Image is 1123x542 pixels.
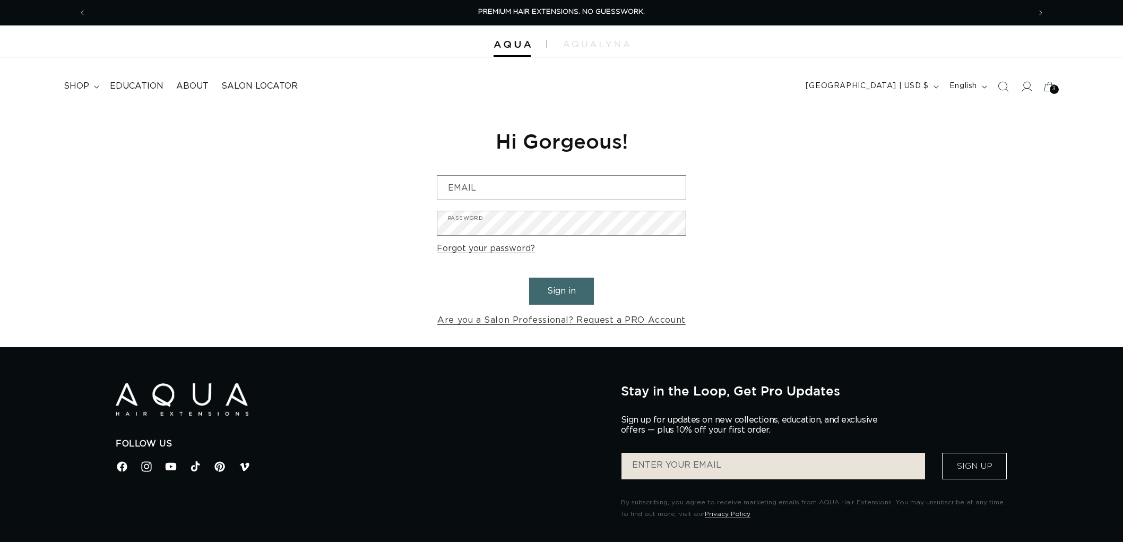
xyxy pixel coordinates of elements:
[705,511,750,517] a: Privacy Policy
[57,74,103,98] summary: shop
[103,74,170,98] a: Education
[621,383,1007,398] h2: Stay in the Loop, Get Pro Updates
[116,383,248,416] img: Aqua Hair Extensions
[949,81,977,92] span: English
[799,76,943,97] button: [GEOGRAPHIC_DATA] | USD $
[1052,85,1056,94] span: 3
[437,241,535,256] a: Forgot your password?
[176,81,209,92] span: About
[563,41,629,47] img: aqualyna.com
[943,76,991,97] button: English
[64,81,89,92] span: shop
[529,278,594,305] button: Sign in
[1029,3,1052,23] button: Next announcement
[71,3,94,23] button: Previous announcement
[221,81,298,92] span: Salon Locator
[215,74,304,98] a: Salon Locator
[991,75,1015,98] summary: Search
[437,313,686,328] a: Are you a Salon Professional? Request a PRO Account
[437,176,686,200] input: Email
[478,8,645,15] span: PREMIUM HAIR EXTENSIONS. NO GUESSWORK.
[942,453,1007,479] button: Sign Up
[806,81,929,92] span: [GEOGRAPHIC_DATA] | USD $
[494,41,531,48] img: Aqua Hair Extensions
[437,128,686,154] h1: Hi Gorgeous!
[170,74,215,98] a: About
[621,497,1007,520] p: By subscribing, you agree to receive marketing emails from AQUA Hair Extensions. You may unsubscr...
[621,453,925,479] input: ENTER YOUR EMAIL
[621,415,886,435] p: Sign up for updates on new collections, education, and exclusive offers — plus 10% off your first...
[116,438,605,450] h2: Follow Us
[110,81,163,92] span: Education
